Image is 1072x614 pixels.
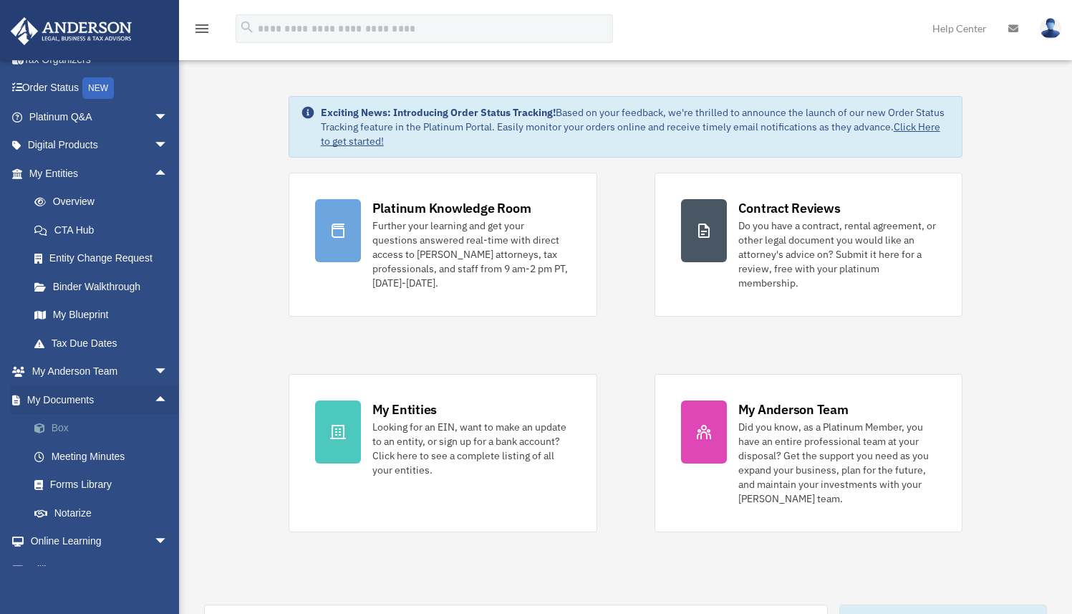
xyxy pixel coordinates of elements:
[10,131,190,160] a: Digital Productsarrow_drop_down
[10,385,190,414] a: My Documentsarrow_drop_up
[20,471,190,499] a: Forms Library
[738,420,937,506] div: Did you know, as a Platinum Member, you have an entire professional team at your disposal? Get th...
[372,420,571,477] div: Looking for an EIN, want to make an update to an entity, or sign up for a bank account? Click her...
[10,358,190,386] a: My Anderson Teamarrow_drop_down
[20,244,190,273] a: Entity Change Request
[20,442,190,471] a: Meeting Minutes
[289,374,597,532] a: My Entities Looking for an EIN, want to make an update to an entity, or sign up for a bank accoun...
[372,400,437,418] div: My Entities
[20,329,190,358] a: Tax Due Dates
[20,216,190,244] a: CTA Hub
[20,499,190,527] a: Notarize
[239,19,255,35] i: search
[20,301,190,330] a: My Blueprint
[10,102,190,131] a: Platinum Q&Aarrow_drop_down
[655,173,963,317] a: Contract Reviews Do you have a contract, rental agreement, or other legal document you would like...
[321,105,951,148] div: Based on your feedback, we're thrilled to announce the launch of our new Order Status Tracking fe...
[655,374,963,532] a: My Anderson Team Did you know, as a Platinum Member, you have an entire professional team at your...
[289,173,597,317] a: Platinum Knowledge Room Further your learning and get your questions answered real-time with dire...
[154,527,183,557] span: arrow_drop_down
[1040,18,1061,39] img: User Pic
[20,414,190,443] a: Box
[154,385,183,415] span: arrow_drop_up
[10,159,190,188] a: My Entitiesarrow_drop_up
[738,199,841,217] div: Contract Reviews
[6,17,136,45] img: Anderson Advisors Platinum Portal
[321,120,940,148] a: Click Here to get started!
[10,555,190,584] a: Billingarrow_drop_down
[738,219,937,290] div: Do you have a contract, rental agreement, or other legal document you would like an attorney's ad...
[10,527,190,556] a: Online Learningarrow_drop_down
[20,272,190,301] a: Binder Walkthrough
[372,219,571,290] div: Further your learning and get your questions answered real-time with direct access to [PERSON_NAM...
[154,159,183,188] span: arrow_drop_up
[738,400,849,418] div: My Anderson Team
[154,102,183,132] span: arrow_drop_down
[154,131,183,160] span: arrow_drop_down
[82,77,114,99] div: NEW
[154,358,183,387] span: arrow_drop_down
[193,20,211,37] i: menu
[321,106,556,119] strong: Exciting News: Introducing Order Status Tracking!
[372,199,531,217] div: Platinum Knowledge Room
[10,74,190,103] a: Order StatusNEW
[193,25,211,37] a: menu
[154,555,183,585] span: arrow_drop_down
[20,188,190,216] a: Overview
